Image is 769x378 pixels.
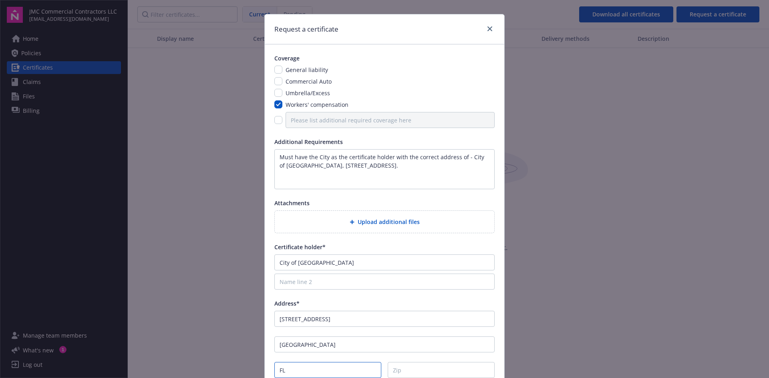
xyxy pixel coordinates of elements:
h1: Request a certificate [274,24,338,34]
textarea: Must have the City as the certificate holder with the correct address of - City of [GEOGRAPHIC_DA... [274,149,495,189]
input: Name line 1 [274,254,495,270]
span: Address* [274,300,300,307]
input: State [274,362,381,378]
div: Upload additional files [274,210,495,233]
span: Commercial Auto [286,78,332,85]
input: City [274,336,495,352]
input: Name line 2 [274,274,495,290]
input: Zip [388,362,495,378]
span: Workers' compensation [286,101,348,108]
span: Attachments [274,199,310,207]
a: close [485,24,495,34]
span: Certificate holder* [274,243,326,251]
span: General liability [286,66,328,74]
span: Additional Requirements [274,138,343,146]
input: Please list additional required coverage here [286,112,495,128]
span: Umbrella/Excess [286,89,330,97]
span: Coverage [274,54,300,62]
input: Street [274,311,495,327]
span: Upload additional files [358,218,420,226]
